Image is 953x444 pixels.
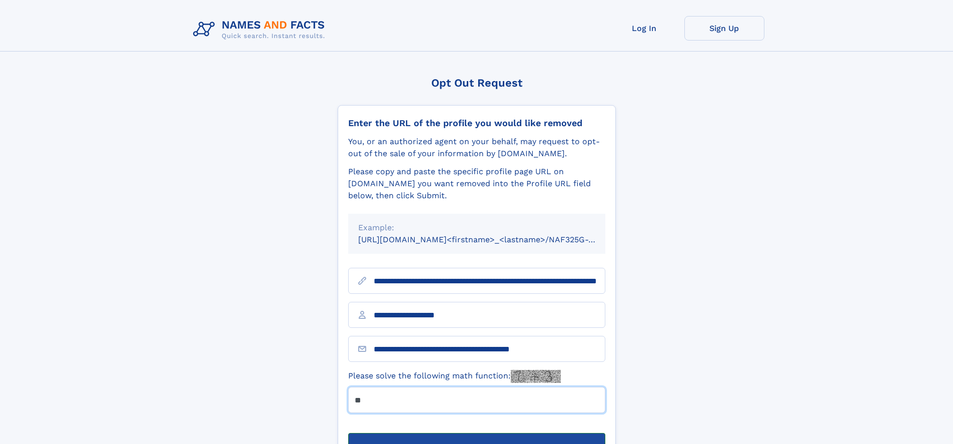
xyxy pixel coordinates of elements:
[338,77,616,89] div: Opt Out Request
[189,16,333,43] img: Logo Names and Facts
[358,235,624,244] small: [URL][DOMAIN_NAME]<firstname>_<lastname>/NAF325G-xxxxxxxx
[358,222,595,234] div: Example:
[348,118,605,129] div: Enter the URL of the profile you would like removed
[348,370,561,383] label: Please solve the following math function:
[348,136,605,160] div: You, or an authorized agent on your behalf, may request to opt-out of the sale of your informatio...
[348,166,605,202] div: Please copy and paste the specific profile page URL on [DOMAIN_NAME] you want removed into the Pr...
[604,16,684,41] a: Log In
[684,16,764,41] a: Sign Up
